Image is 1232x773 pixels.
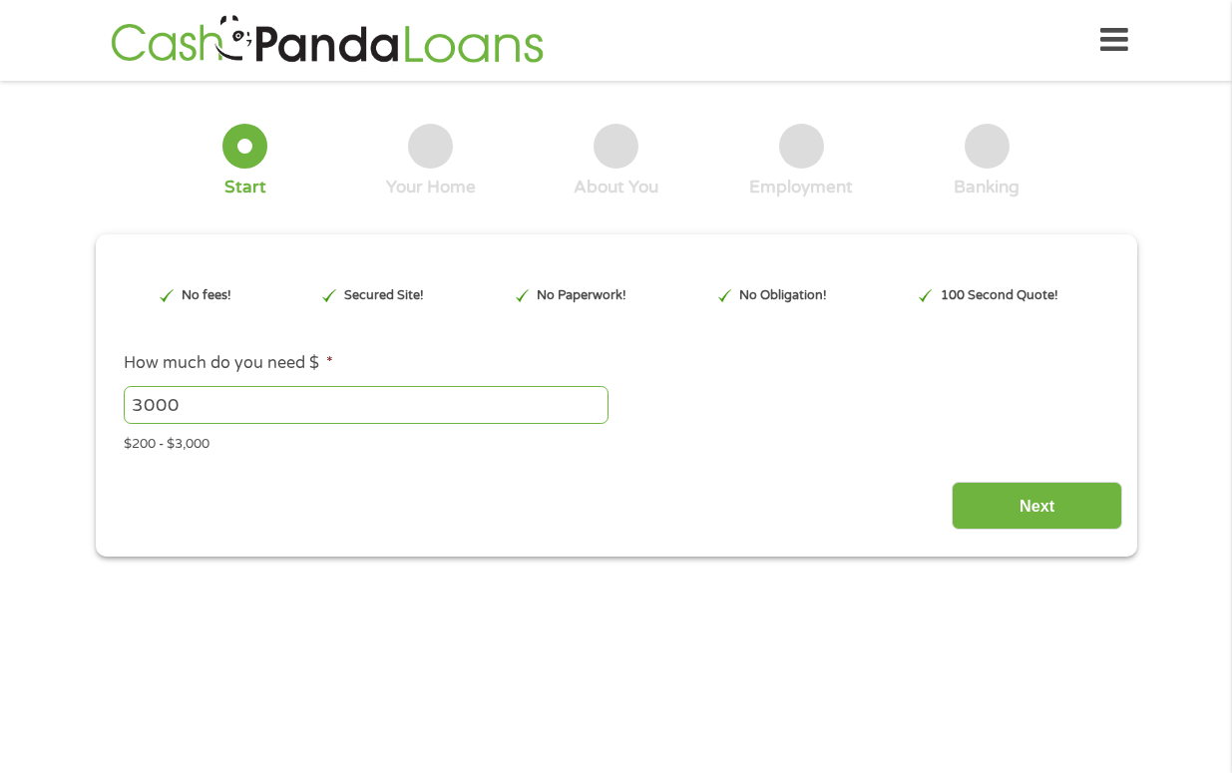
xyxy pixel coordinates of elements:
[749,177,853,198] div: Employment
[941,286,1058,305] p: 100 Second Quote!
[537,286,626,305] p: No Paperwork!
[224,177,266,198] div: Start
[124,353,333,374] label: How much do you need $
[952,482,1122,531] input: Next
[182,286,231,305] p: No fees!
[105,12,550,69] img: GetLoanNow Logo
[574,177,658,198] div: About You
[739,286,827,305] p: No Obligation!
[386,177,476,198] div: Your Home
[954,177,1020,198] div: Banking
[124,428,1107,455] div: $200 - $3,000
[344,286,424,305] p: Secured Site!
